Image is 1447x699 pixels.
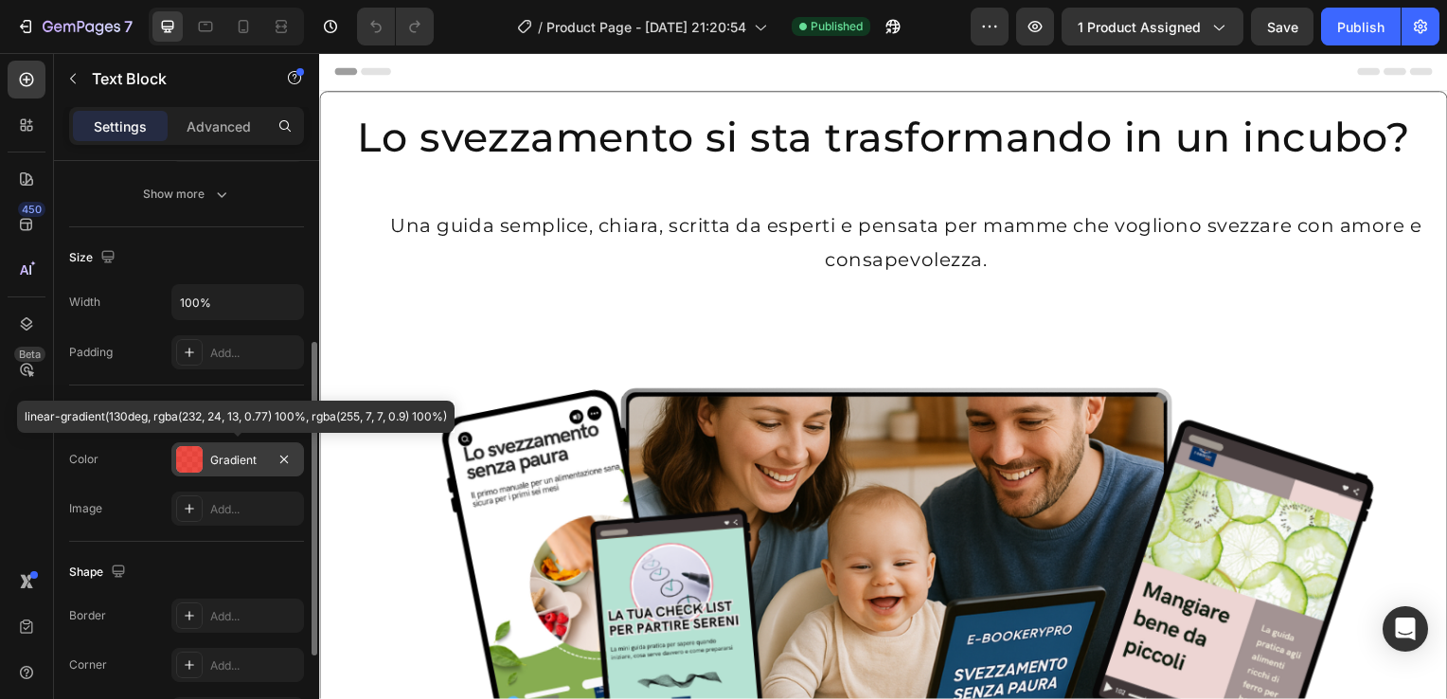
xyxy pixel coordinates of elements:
[14,347,45,362] div: Beta
[92,67,253,90] p: Text Block
[319,53,1447,699] iframe: Design area
[357,8,434,45] div: Undo/Redo
[1062,8,1243,45] button: 1 product assigned
[210,501,299,518] div: Add...
[69,451,98,468] div: Color
[1337,17,1384,37] div: Publish
[69,560,130,585] div: Shape
[69,177,304,211] button: Show more
[69,344,113,361] div: Padding
[210,657,299,674] div: Add...
[69,607,106,624] div: Border
[69,245,119,271] div: Size
[1078,17,1201,37] span: 1 product assigned
[124,15,133,38] p: 7
[1267,19,1298,35] span: Save
[94,116,147,136] p: Settings
[546,17,746,37] span: Product Page - [DATE] 21:20:54
[69,294,100,311] div: Width
[1321,8,1401,45] button: Publish
[69,403,161,429] div: Background
[1383,606,1428,652] div: Open Intercom Messenger
[210,452,265,469] div: Gradient
[811,18,863,35] span: Published
[210,345,299,362] div: Add...
[8,8,141,45] button: 7
[210,608,299,625] div: Add...
[18,202,45,217] div: 450
[143,185,231,204] div: Show more
[538,17,543,37] span: /
[69,656,107,673] div: Corner
[1251,8,1313,45] button: Save
[187,116,251,136] p: Advanced
[172,285,303,319] input: Auto
[69,500,102,517] div: Image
